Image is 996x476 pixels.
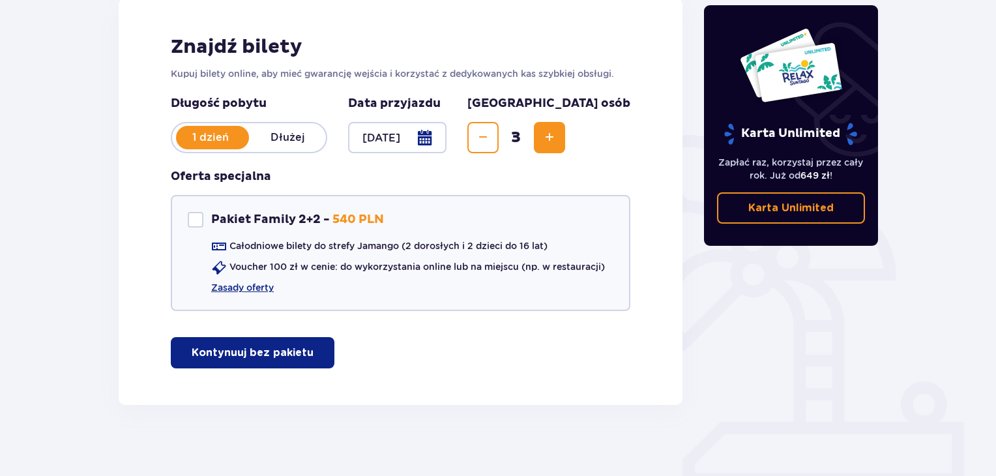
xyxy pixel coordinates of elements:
p: Długość pobytu [171,96,327,112]
p: 540 PLN [332,212,384,228]
p: Kupuj bilety online, aby mieć gwarancję wejścia i korzystać z dedykowanych kas szybkiej obsługi. [171,67,630,80]
p: Kontynuuj bez pakietu [192,346,314,360]
h2: Znajdź bilety [171,35,630,59]
button: Increase [534,122,565,153]
p: Zapłać raz, korzystaj przez cały rok. Już od ! [717,156,866,182]
p: Karta Unlimited [748,201,834,215]
a: Karta Unlimited [717,192,866,224]
p: Całodniowe bilety do strefy Jamango (2 dorosłych i 2 dzieci do 16 lat) [229,239,548,252]
p: Karta Unlimited [723,123,858,145]
button: Kontynuuj bez pakietu [171,337,334,368]
p: [GEOGRAPHIC_DATA] osób [467,96,630,112]
button: Decrease [467,122,499,153]
span: 3 [501,128,531,147]
p: Data przyjazdu [348,96,441,112]
p: Voucher 100 zł w cenie: do wykorzystania online lub na miejscu (np. w restauracji) [229,260,605,273]
a: Zasady oferty [211,281,274,294]
p: Pakiet Family 2+2 - [211,212,330,228]
p: Dłużej [249,130,326,145]
p: 1 dzień [172,130,249,145]
p: Oferta specjalna [171,169,271,185]
span: 649 zł [800,170,830,181]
